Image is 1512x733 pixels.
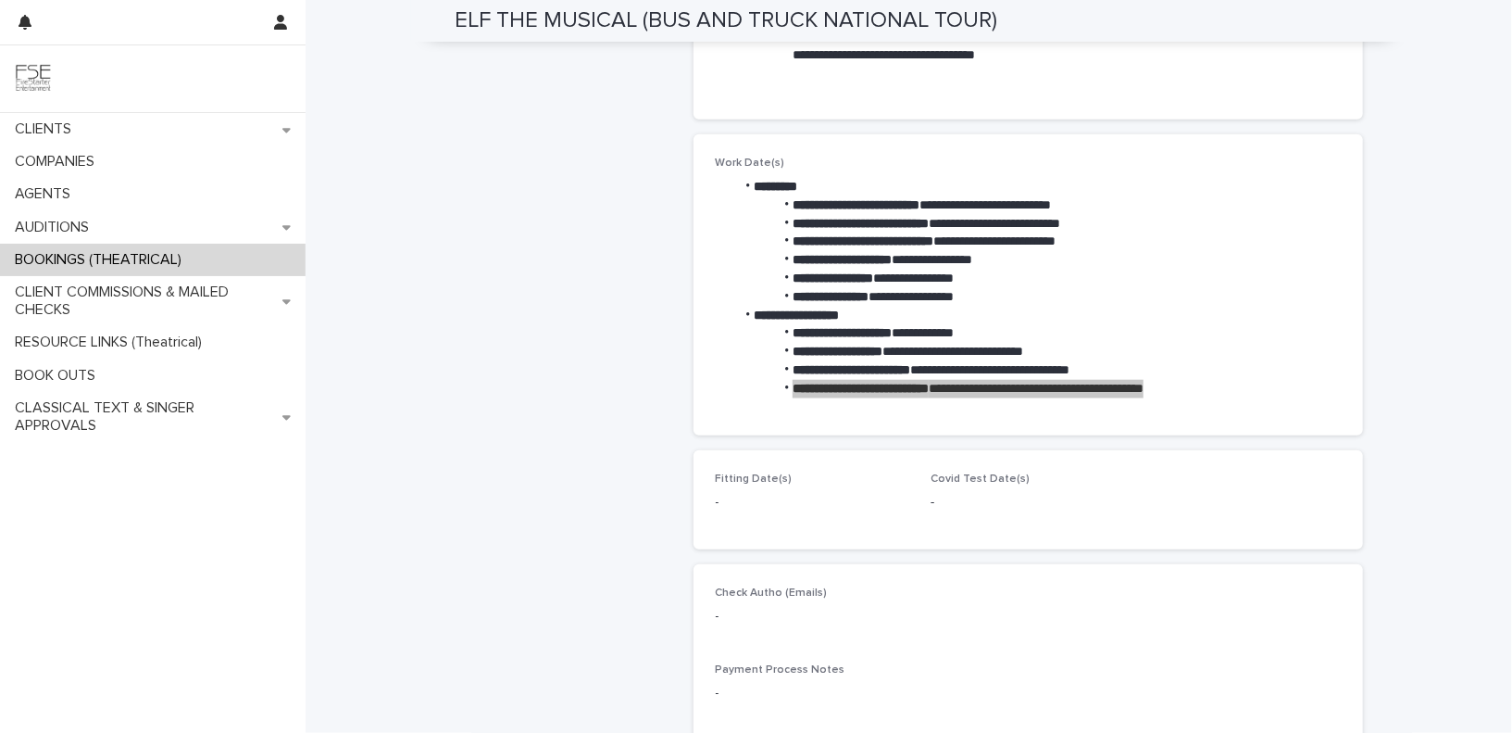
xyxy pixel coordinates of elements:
p: BOOK OUTS [7,367,110,385]
span: Work Date(s) [716,158,785,169]
h2: ELF THE MUSICAL (BUS AND TRUCK NATIONAL TOUR) [456,7,998,34]
span: Check Autho (Emails) [716,588,828,599]
p: CLASSICAL TEXT & SINGER APPROVALS [7,399,282,435]
p: CLIENT COMMISSIONS & MAILED CHECKS [7,284,282,319]
img: 9JgRvJ3ETPGCJDhvPVA5 [15,60,52,97]
p: AUDITIONS [7,219,104,236]
span: Covid Test Date(s) [931,474,1030,485]
p: - [716,493,909,512]
p: CLIENTS [7,120,86,138]
span: Payment Process Notes [716,664,845,676]
p: RESOURCE LINKS (Theatrical) [7,334,217,351]
p: - [931,493,1124,512]
p: AGENTS [7,185,85,203]
p: - [716,607,1018,626]
p: - [716,684,1341,703]
p: BOOKINGS (THEATRICAL) [7,251,196,269]
span: Fitting Date(s) [716,474,793,485]
p: COMPANIES [7,153,109,171]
